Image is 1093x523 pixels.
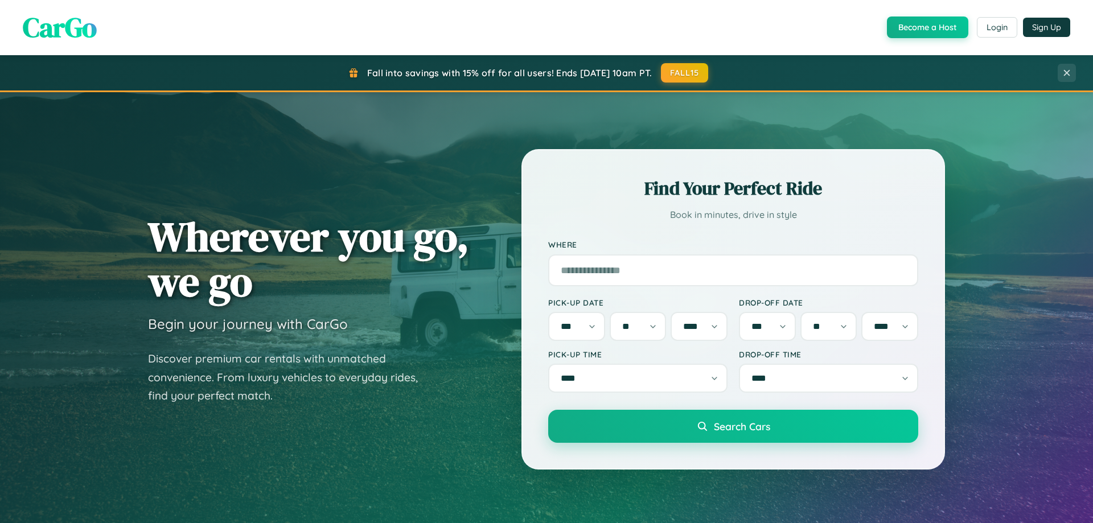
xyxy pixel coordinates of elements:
button: Become a Host [887,17,968,38]
h1: Wherever you go, we go [148,214,469,304]
label: Drop-off Date [739,298,918,307]
label: Drop-off Time [739,349,918,359]
p: Book in minutes, drive in style [548,207,918,223]
button: Sign Up [1023,18,1070,37]
button: Search Cars [548,410,918,443]
span: Fall into savings with 15% off for all users! Ends [DATE] 10am PT. [367,67,652,79]
label: Where [548,240,918,250]
label: Pick-up Time [548,349,728,359]
h3: Begin your journey with CarGo [148,315,348,332]
span: Search Cars [714,420,770,433]
button: FALL15 [661,63,709,83]
h2: Find Your Perfect Ride [548,176,918,201]
p: Discover premium car rentals with unmatched convenience. From luxury vehicles to everyday rides, ... [148,349,433,405]
button: Login [977,17,1017,38]
span: CarGo [23,9,97,46]
label: Pick-up Date [548,298,728,307]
